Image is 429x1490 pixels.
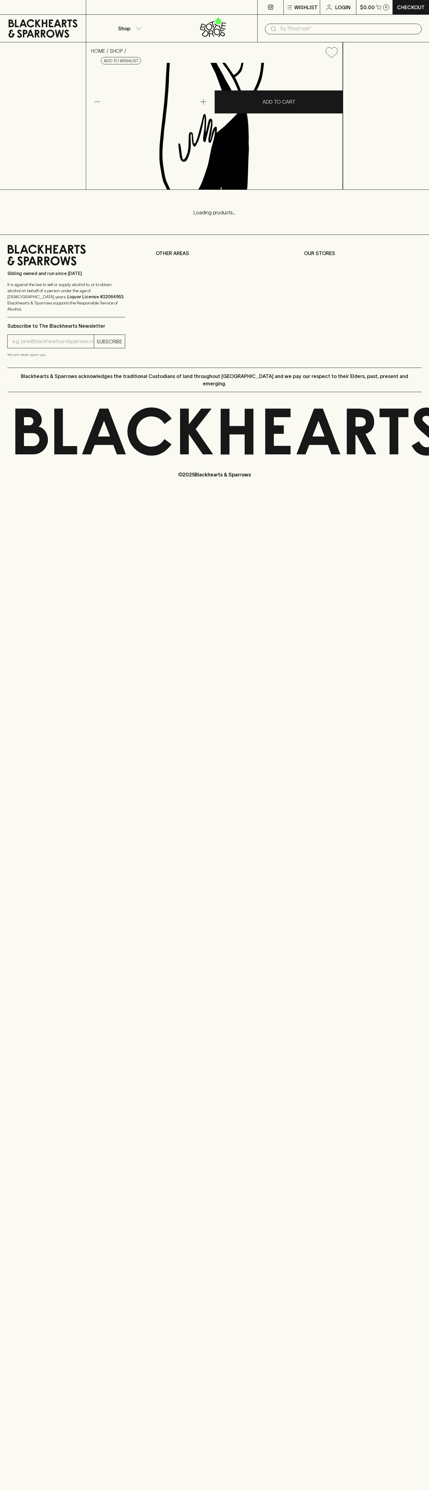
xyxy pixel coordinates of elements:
[12,372,417,387] p: Blackhearts & Sparrows acknowledges the traditional Custodians of land throughout [GEOGRAPHIC_DAT...
[86,63,343,189] img: Tony's Chocolonely Milk Caramel Cookie 180g
[94,335,125,348] button: SUBSCRIBE
[7,352,125,358] p: We will never spam you
[294,4,318,11] p: Wishlist
[91,48,105,54] a: HOME
[215,90,343,113] button: ADD TO CART
[86,15,172,42] button: Shop
[12,337,94,346] input: e.g. jane@blackheartsandsparrows.com.au
[67,294,124,299] strong: Liquor License #32064953
[360,4,375,11] p: $0.00
[118,25,130,32] p: Shop
[7,281,125,312] p: It is against the law to sell or supply alcohol to, or to obtain alcohol on behalf of a person un...
[110,48,123,54] a: SHOP
[385,6,387,9] p: 0
[6,209,423,216] p: Loading products...
[280,24,417,34] input: Try "Pinot noir"
[262,98,295,105] p: ADD TO CART
[323,45,340,60] button: Add to wishlist
[101,57,141,64] button: Add to wishlist
[397,4,425,11] p: Checkout
[156,250,274,257] p: OTHER AREAS
[86,4,91,11] p: ⠀
[7,270,125,277] p: Sibling owned and run since [DATE]
[335,4,350,11] p: Login
[7,322,125,330] p: Subscribe to The Blackhearts Newsletter
[304,250,422,257] p: OUR STORES
[97,338,122,345] p: SUBSCRIBE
